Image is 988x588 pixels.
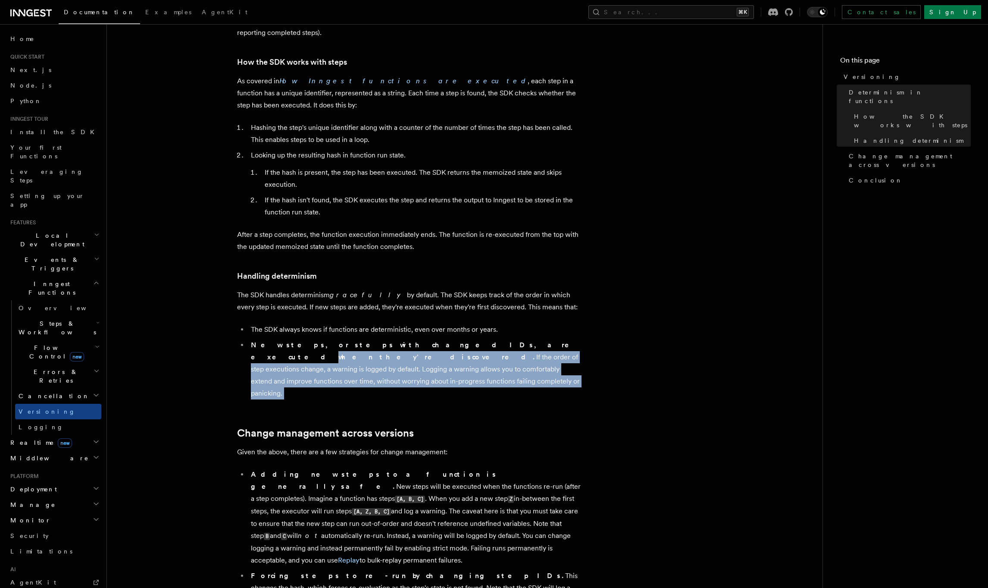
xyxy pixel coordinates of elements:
button: Middleware [7,450,101,466]
code: [A, Z, B, C] [352,508,391,516]
span: Middleware [7,454,89,462]
button: Toggle dark mode [807,7,828,17]
a: Determinism in functions [845,85,971,109]
span: Logging [19,424,63,431]
p: The SDK handles determinism by default. The SDK keeps track of the order in which every step is e... [237,289,582,313]
strong: Adding new steps to a function is generally safe. [251,470,497,491]
h4: On this page [840,55,971,69]
em: not [298,531,321,540]
li: If the hash isn't found, the SDK executes the step and returns the output to Inngest to be stored... [262,194,582,218]
a: Examples [140,3,197,23]
span: Features [7,219,36,226]
button: Deployment [7,481,101,497]
code: C [281,533,287,540]
span: Flow Control [15,343,95,361]
span: Next.js [10,66,51,73]
a: Next.js [7,62,101,78]
a: Home [7,31,101,47]
li: Looking up the resulting hash in function run state. [248,149,582,218]
span: Documentation [64,9,135,16]
a: Install the SDK [7,124,101,140]
span: AI [7,566,16,573]
a: Limitations [7,544,101,559]
span: Leveraging Steps [10,168,83,184]
p: As covered in , each step in a function has a unique identifier, represented as a string. Each ti... [237,75,582,111]
span: Monitor [7,516,51,525]
a: Node.js [7,78,101,93]
span: Inngest tour [7,116,48,123]
p: Given the above, there are a few strategies for change management: [237,446,582,458]
button: Realtimenew [7,435,101,450]
span: Handling determinism [854,136,963,145]
span: Cancellation [15,392,90,400]
span: Versioning [844,72,900,81]
li: If the order of step executions change, a warning is logged by default . Logging a warning allows... [248,339,582,399]
a: Your first Functions [7,140,101,164]
a: Replay [338,556,360,564]
span: Examples [145,9,191,16]
span: Change management across versions [849,152,971,169]
button: Manage [7,497,101,513]
span: Manage [7,500,56,509]
a: Change management across versions [845,148,971,173]
button: Local Development [7,228,101,252]
button: Monitor [7,513,101,528]
span: Node.js [10,82,51,89]
a: Logging [15,419,101,435]
span: Local Development [7,231,94,248]
button: Flow Controlnew [15,340,101,364]
span: Events & Triggers [7,255,94,273]
li: Hashing the step's unique identifier along with a counter of the number of times the step has bee... [248,122,582,146]
a: Sign Up [924,5,981,19]
span: Platform [7,473,39,480]
a: Versioning [840,69,971,85]
a: AgentKit [197,3,253,23]
span: AgentKit [10,579,56,586]
kbd: ⌘K [737,8,749,16]
span: Python [10,97,42,104]
div: Inngest Functions [7,300,101,435]
span: new [58,438,72,448]
button: Search...⌘K [588,5,754,19]
code: B [264,533,270,540]
a: Handling determinism [237,270,317,282]
a: Versioning [15,404,101,419]
a: Overview [15,300,101,316]
a: How the SDK works with steps [850,109,971,133]
span: Versioning [19,408,75,415]
li: The SDK always knows if functions are deterministic, even over months or years. [248,324,582,336]
a: How the SDK works with steps [237,56,347,68]
span: Realtime [7,438,72,447]
a: Security [7,528,101,544]
a: Contact sales [842,5,921,19]
strong: New steps, or steps with changed IDs, are executed when they're discovered. [251,341,581,361]
span: Deployment [7,485,57,494]
span: Determinism in functions [849,88,971,105]
button: Steps & Workflows [15,316,101,340]
a: Setting up your app [7,188,101,212]
span: Security [10,532,49,539]
span: Your first Functions [10,144,62,160]
a: Leveraging Steps [7,164,101,188]
span: new [70,352,84,362]
p: After a step completes, the function execution immediately ends. The function is re-executed from... [237,229,582,253]
button: Inngest Functions [7,276,101,300]
span: Conclusion [849,176,903,185]
a: Change management across versions [237,427,414,439]
span: Errors & Retries [15,368,94,385]
a: Documentation [59,3,140,24]
span: Overview [19,305,107,311]
span: AgentKit [202,9,247,16]
a: How Inngest functions are executed [279,77,528,85]
li: New steps will be executed when the functions re-run (after a step completes). Imagine a function... [248,469,582,566]
em: gracefully [330,291,407,299]
button: Cancellation [15,388,101,404]
code: Z [508,496,514,503]
span: How the SDK works with steps [854,112,971,129]
a: Python [7,93,101,109]
span: Setting up your app [10,192,84,208]
span: Steps & Workflows [15,319,96,336]
a: Conclusion [845,173,971,188]
a: Handling determinism [850,133,971,148]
